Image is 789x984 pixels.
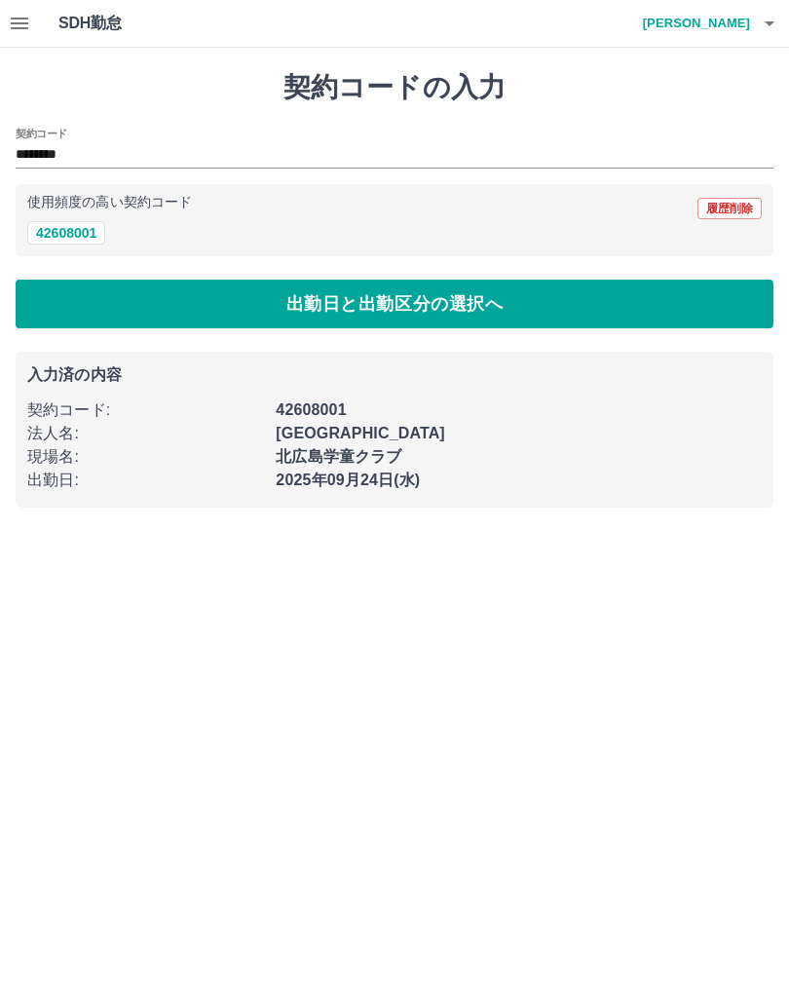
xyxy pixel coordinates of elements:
[27,196,192,209] p: 使用頻度の高い契約コード
[276,401,346,418] b: 42608001
[27,367,762,383] p: 入力済の内容
[16,280,773,328] button: 出勤日と出勤区分の選択へ
[276,472,420,488] b: 2025年09月24日(水)
[27,469,264,492] p: 出勤日 :
[16,126,67,141] h2: 契約コード
[697,198,762,219] button: 履歴削除
[27,422,264,445] p: 法人名 :
[27,221,105,245] button: 42608001
[276,425,445,441] b: [GEOGRAPHIC_DATA]
[276,448,401,465] b: 北広島学童クラブ
[16,71,773,104] h1: 契約コードの入力
[27,445,264,469] p: 現場名 :
[27,398,264,422] p: 契約コード :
